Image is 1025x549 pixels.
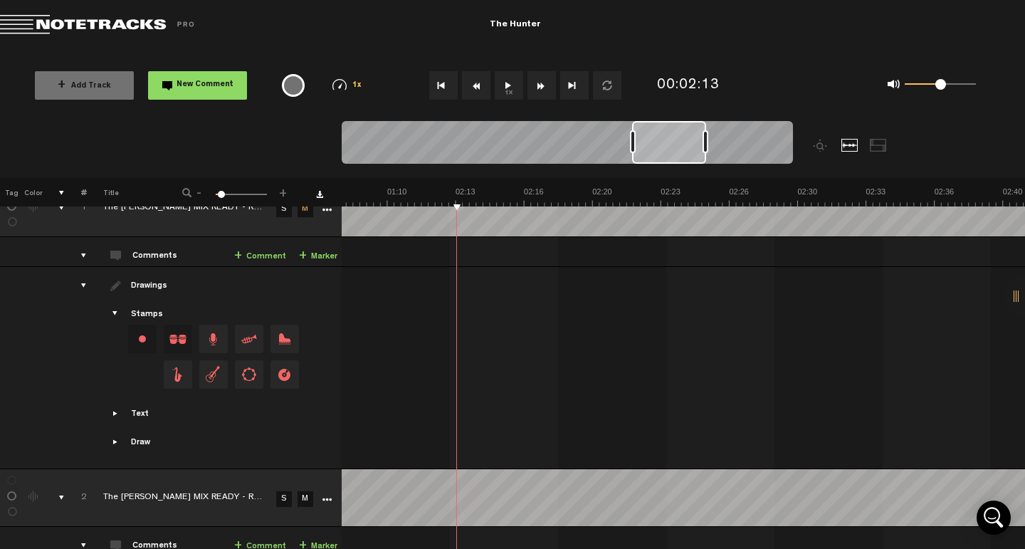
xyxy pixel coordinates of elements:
th: # [65,178,87,206]
div: comments, stamps & drawings [45,491,67,505]
div: 1x [315,79,379,91]
a: Download comments [316,191,323,198]
div: 00:02:13 [657,75,720,96]
div: Change stamp color.To change the color of an existing stamp, select the stamp on the right and th... [128,325,157,353]
span: Add Track [58,83,111,90]
a: M [298,202,313,217]
td: comments, stamps & drawings [43,469,65,527]
div: Click to edit the title [103,202,288,216]
div: Click to edit the title [103,491,288,506]
span: Drag and drop a stamp [199,325,228,353]
td: Click to change the order number 1 [65,179,87,237]
span: Drag and drop a stamp [270,325,299,353]
a: More [320,492,333,505]
span: Showcase text [110,408,122,419]
button: Go to end [560,71,589,100]
div: Open Intercom Messenger [977,501,1011,535]
a: Marker [299,249,337,265]
span: + [58,80,65,91]
div: Change the color of the waveform [23,491,45,503]
td: Click to change the order number 2 [65,469,87,527]
td: Change the color of the waveform [21,469,43,527]
a: S [276,491,292,507]
button: Go to beginning [429,71,458,100]
button: Rewind [462,71,490,100]
span: + [299,251,307,262]
a: Comment [234,249,286,265]
td: Click to edit the title The [PERSON_NAME] MIX READY - REDO -JM15 -chris6 - MAIN VOX [87,469,272,527]
span: Drag and drop a stamp [199,360,228,389]
td: Change the color of the waveform [21,179,43,237]
button: 1x [495,71,523,100]
div: Stamps [131,309,163,321]
div: Click to change the order number [67,202,89,215]
span: 1x [352,82,362,90]
span: Drag and drop a stamp [164,325,192,353]
td: drawings [65,267,87,469]
span: Drag and drop a stamp [235,360,263,389]
span: + [278,187,289,195]
span: Showcase draw menu [110,436,122,448]
span: Drag and drop a stamp [164,360,192,389]
div: Comments [132,251,180,263]
th: Color [21,178,43,206]
button: Loop [593,71,621,100]
a: More [320,202,333,215]
td: comments [65,237,87,267]
div: Change the color of the waveform [23,201,45,214]
span: Showcase stamps [110,308,122,320]
span: Drag and drop a stamp [270,360,299,389]
a: M [298,491,313,507]
button: +Add Track [35,71,134,100]
span: + [234,251,242,262]
div: Draw [131,437,150,449]
td: comments, stamps & drawings [43,179,65,237]
button: Fast Forward [527,71,556,100]
div: Text [131,409,149,421]
div: Click to change the order number [67,491,89,505]
span: New Comment [177,81,233,89]
div: comments [67,249,89,263]
span: Drag and drop a stamp [235,325,263,353]
button: New Comment [148,71,247,100]
div: comments, stamps & drawings [45,201,67,215]
div: {{ tooltip_message }} [282,74,305,97]
span: - [194,187,205,195]
img: speedometer.svg [332,79,347,90]
div: Drawings [131,281,170,293]
td: Click to edit the title The [PERSON_NAME] MIX READY - REDO -JM15 -chris6 - INST [87,179,272,237]
th: Title [87,178,163,206]
div: drawings [67,278,89,293]
a: S [276,202,292,217]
